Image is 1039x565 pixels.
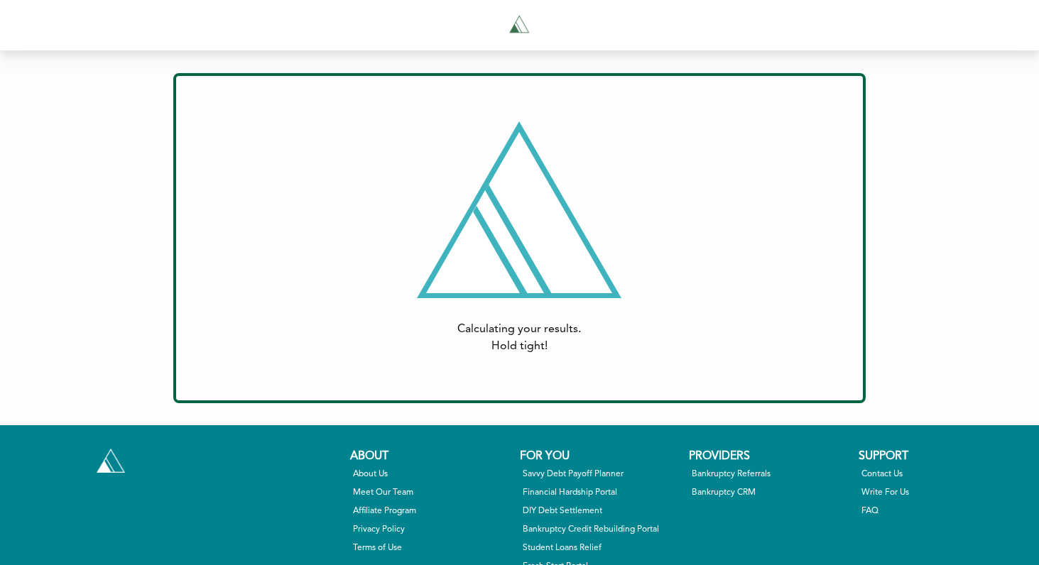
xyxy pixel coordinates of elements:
a: FAQ [861,505,1018,517]
a: Student Loans Relief [523,542,680,554]
a: Privacy Policy [353,523,510,536]
a: Savvy Debt Payoff Planner [523,468,680,481]
div: Calculating your results. Hold tight! [222,321,817,355]
a: Tryascend.com [93,445,129,476]
div: About [350,448,513,465]
div: Providers [689,448,852,465]
a: Bankruptcy Credit Rebuilding Portal [523,523,680,536]
a: Affiliate Program [353,505,510,517]
a: Write For Us [861,486,1018,499]
a: About Us [353,468,510,481]
a: Contact Us [861,468,1018,481]
a: DIY Debt Settlement [523,505,680,517]
div: Support [859,448,1021,465]
img: Tryascend.com [97,449,125,473]
a: Financial Hardship Portal [523,486,680,499]
a: Terms of Use [353,542,510,554]
img: Tryascend.com [506,11,534,39]
a: Tryascend.com [350,11,689,39]
a: Bankruptcy CRM [692,486,849,499]
a: Meet Our Team [353,486,510,499]
a: Bankruptcy Referrals [692,468,849,481]
div: For You [520,448,682,465]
